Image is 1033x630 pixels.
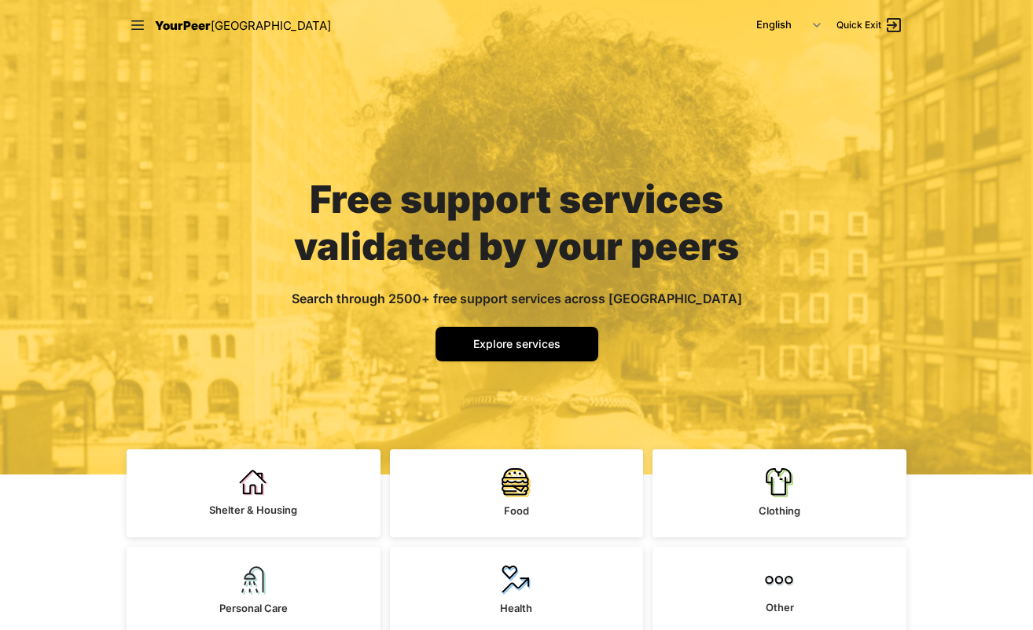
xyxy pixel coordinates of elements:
span: Quick Exit [836,19,881,31]
span: Other [766,601,794,614]
span: [GEOGRAPHIC_DATA] [211,18,331,33]
span: Explore services [473,337,561,350]
span: Search through 2500+ free support services across [GEOGRAPHIC_DATA] [292,291,742,306]
a: Clothing [653,449,906,537]
span: Food [504,504,529,517]
span: YourPeer [155,18,211,33]
a: Food [390,449,644,537]
span: Clothing [759,504,800,517]
a: YourPeer[GEOGRAPHIC_DATA] [155,16,331,35]
a: Explore services [436,327,598,361]
a: Shelter & Housing [127,449,380,537]
a: Quick Exit [836,16,903,35]
span: Personal Care [219,602,288,614]
span: Free support services validated by your peers [294,176,739,269]
span: Shelter & Housing [209,504,297,516]
span: Health [500,602,532,614]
